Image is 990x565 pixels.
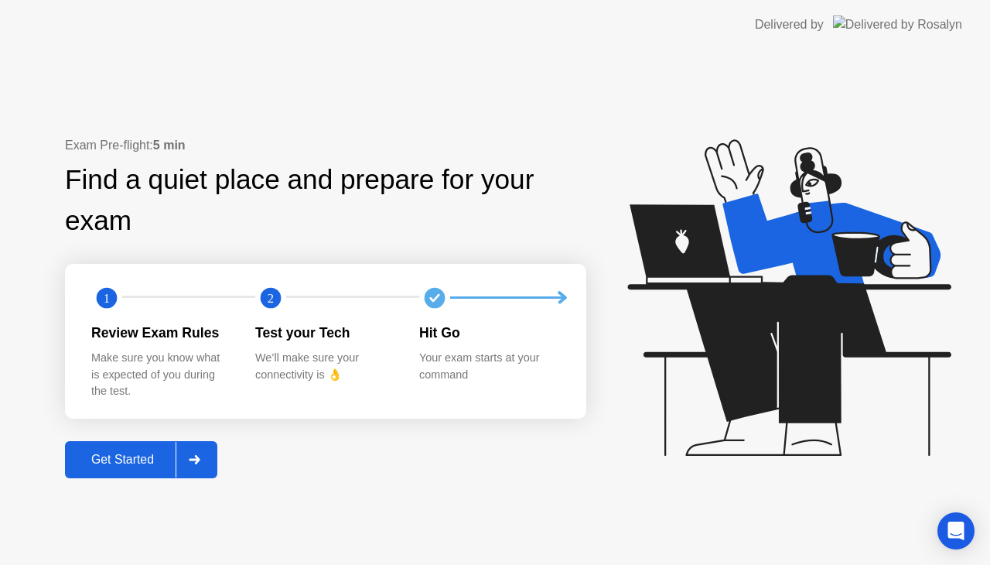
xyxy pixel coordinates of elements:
button: Get Started [65,441,217,478]
div: Open Intercom Messenger [937,512,975,550]
img: Delivered by Rosalyn [833,15,962,33]
div: We’ll make sure your connectivity is 👌 [255,350,394,383]
div: Review Exam Rules [91,323,230,343]
div: Delivered by [755,15,824,34]
div: Hit Go [419,323,558,343]
text: 1 [104,290,110,305]
b: 5 min [153,139,186,152]
div: Test your Tech [255,323,394,343]
text: 2 [268,290,274,305]
div: Find a quiet place and prepare for your exam [65,159,586,241]
div: Your exam starts at your command [419,350,558,383]
div: Make sure you know what is expected of you during the test. [91,350,230,400]
div: Exam Pre-flight: [65,136,586,155]
div: Get Started [70,453,176,467]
